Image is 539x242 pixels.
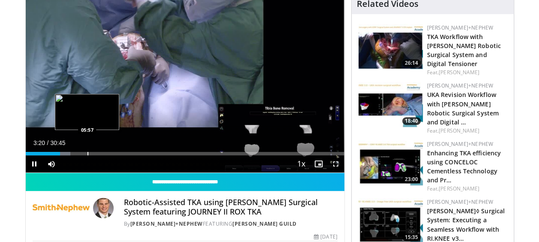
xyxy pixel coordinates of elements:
a: 23:00 [358,140,423,185]
h4: Robotic-Assisted TKA using [PERSON_NAME] Surgical System featuring JOURNEY II ROX TKA [124,198,337,216]
a: [PERSON_NAME] Guild [232,220,297,227]
a: [PERSON_NAME] [439,127,479,134]
img: Smith+Nephew [33,198,90,218]
div: Feat. [427,127,507,135]
span: 30:45 [50,139,65,146]
a: UKA Revision Workflow with [PERSON_NAME] Robotic Surgical System and Digital … [427,91,499,126]
span: 23:00 [402,175,421,183]
img: image.jpeg [55,94,119,130]
button: Pause [26,155,43,172]
img: cad15a82-7a4e-4d99-8f10-ac9ee335d8e8.150x105_q85_crop-smart_upscale.jpg [358,140,423,185]
a: TKA Workflow with [PERSON_NAME] Robotic Surgical System and Digital Tensioner [427,33,501,68]
span: 26:14 [402,59,421,67]
button: Enable picture-in-picture mode [310,155,327,172]
img: Avatar [93,198,114,218]
a: Enhancing TKA efficiency using CONCELOC Cementless Technology and Pr… [427,149,501,184]
span: 18:40 [402,117,421,125]
a: [PERSON_NAME]+Nephew [427,198,493,206]
a: [PERSON_NAME]◊ Surgical System: Executing a Seamless Workflow with RI.KNEE v3… [427,207,505,242]
a: [PERSON_NAME]+Nephew [130,220,203,227]
span: 15:35 [402,233,421,241]
div: By FEATURING [124,220,337,228]
button: Playback Rate [293,155,310,172]
img: 02205603-5ba6-4c11-9b25-5721b1ef82fa.150x105_q85_crop-smart_upscale.jpg [358,82,423,127]
button: Fullscreen [327,155,344,172]
a: 18:40 [358,82,423,127]
div: Feat. [427,185,507,193]
div: Progress Bar [26,152,344,155]
a: [PERSON_NAME] [439,185,479,192]
span: / [47,139,49,146]
button: Mute [43,155,60,172]
img: a66a0e72-84e9-4e46-8aab-74d70f528821.150x105_q85_crop-smart_upscale.jpg [358,24,423,69]
a: [PERSON_NAME]+Nephew [427,82,493,89]
a: [PERSON_NAME] [439,69,479,76]
div: [DATE] [314,233,337,241]
a: 26:14 [358,24,423,69]
a: [PERSON_NAME]+Nephew [427,24,493,31]
div: Feat. [427,69,507,76]
span: 3:20 [33,139,45,146]
a: [PERSON_NAME]+Nephew [427,140,493,148]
